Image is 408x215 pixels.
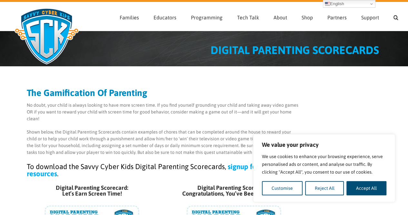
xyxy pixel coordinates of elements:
h2: The Gamification Of Parenting [27,88,299,97]
a: Educators [154,2,176,31]
span: Shop [302,15,313,20]
a: signup for our free resources [27,162,285,178]
span: Partners [327,15,347,20]
p: No doubt, your child is always looking to have more screen time. If you find yourself grounding y... [27,102,299,122]
span: Tech Talk [237,15,259,20]
span: About [274,15,287,20]
button: Customise [262,181,303,195]
span: Programming [191,15,223,20]
a: Shop [302,2,313,31]
p: We use cookies to enhance your browsing experience, serve personalised ads or content, and analys... [262,153,386,176]
a: About [274,2,287,31]
a: Families [120,2,139,31]
a: Programming [191,2,223,31]
a: Partners [327,2,347,31]
span: Support [361,15,379,20]
span: To download the Savvy Cyber Kids Digital Parenting Scorecards, [27,162,226,171]
a: Support [361,2,379,31]
a: Tech Talk [237,2,259,31]
span: . [57,169,58,178]
p: We value your privacy [262,141,386,149]
span: Educators [154,15,176,20]
button: Accept All [346,181,386,195]
p: Shown below, the Digital Parenting Scorecards contain examples of chores that can be completed ar... [27,129,299,156]
nav: Main Menu [120,2,398,31]
a: Search [393,2,398,31]
span: DIGITAL PARENTING SCORECARDS [211,44,379,56]
img: Savvy Cyber Kids Logo [10,4,84,69]
button: Reject All [305,181,344,195]
span: Families [120,15,139,20]
img: en [325,1,330,6]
